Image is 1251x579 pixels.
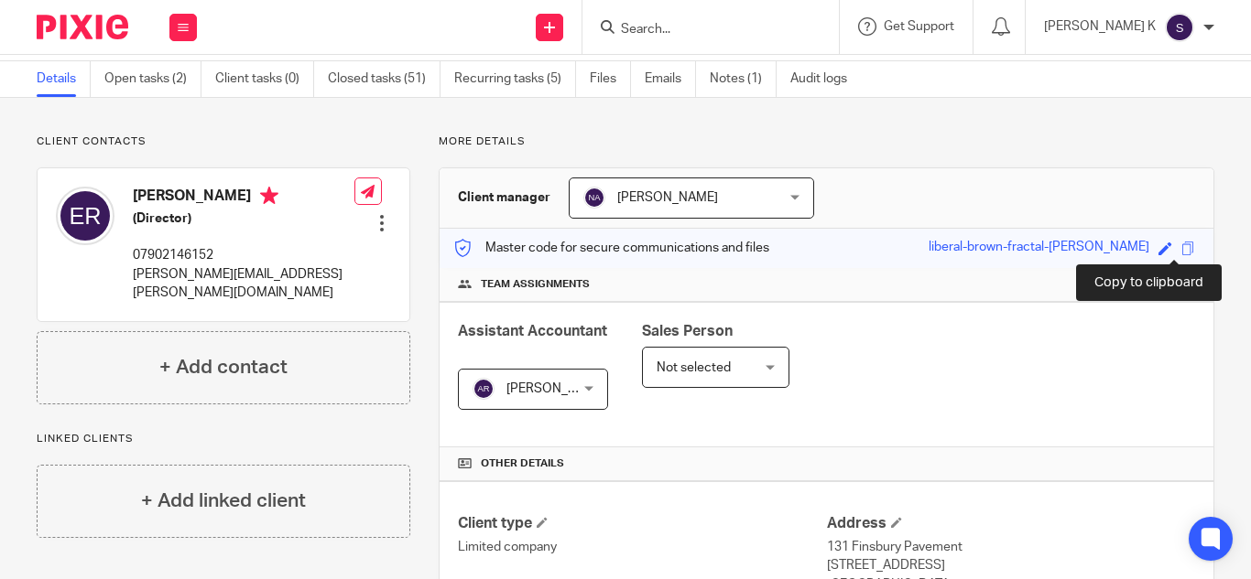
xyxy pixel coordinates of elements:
[473,378,495,400] img: svg%3E
[1044,17,1156,36] p: [PERSON_NAME] K
[827,538,1195,556] p: 131 Finsbury Pavement
[827,556,1195,574] p: [STREET_ADDRESS]
[458,324,607,338] span: Assistant Accountant
[133,187,354,209] h4: [PERSON_NAME]
[37,134,410,149] p: Client contacts
[141,487,306,515] h4: + Add linked client
[133,265,354,303] p: [PERSON_NAME][EMAIL_ADDRESS][PERSON_NAME][DOMAIN_NAME]
[37,61,91,97] a: Details
[619,22,784,38] input: Search
[104,61,201,97] a: Open tasks (2)
[260,187,278,205] i: Primary
[215,61,314,97] a: Client tasks (0)
[1165,13,1194,42] img: svg%3E
[645,61,696,97] a: Emails
[56,187,114,245] img: svg%3E
[710,61,777,97] a: Notes (1)
[481,277,590,292] span: Team assignments
[827,514,1195,533] h4: Address
[590,61,631,97] a: Files
[642,324,733,338] span: Sales Person
[790,61,861,97] a: Audit logs
[439,134,1214,149] p: More details
[37,432,410,446] p: Linked clients
[458,514,826,533] h4: Client type
[454,61,576,97] a: Recurring tasks (5)
[328,61,441,97] a: Closed tasks (51)
[657,361,731,374] span: Not selected
[884,20,954,33] span: Get Support
[133,209,354,228] h5: (Director)
[458,188,550,207] h3: Client manager
[617,191,718,204] span: [PERSON_NAME]
[481,456,564,471] span: Other details
[37,15,128,39] img: Pixie
[929,238,1149,259] div: liberal-brown-fractal-[PERSON_NAME]
[583,187,605,209] img: svg%3E
[133,246,354,264] p: 07902146152
[453,239,769,257] p: Master code for secure communications and files
[506,382,607,395] span: [PERSON_NAME]
[458,538,826,556] p: Limited company
[159,353,288,381] h4: + Add contact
